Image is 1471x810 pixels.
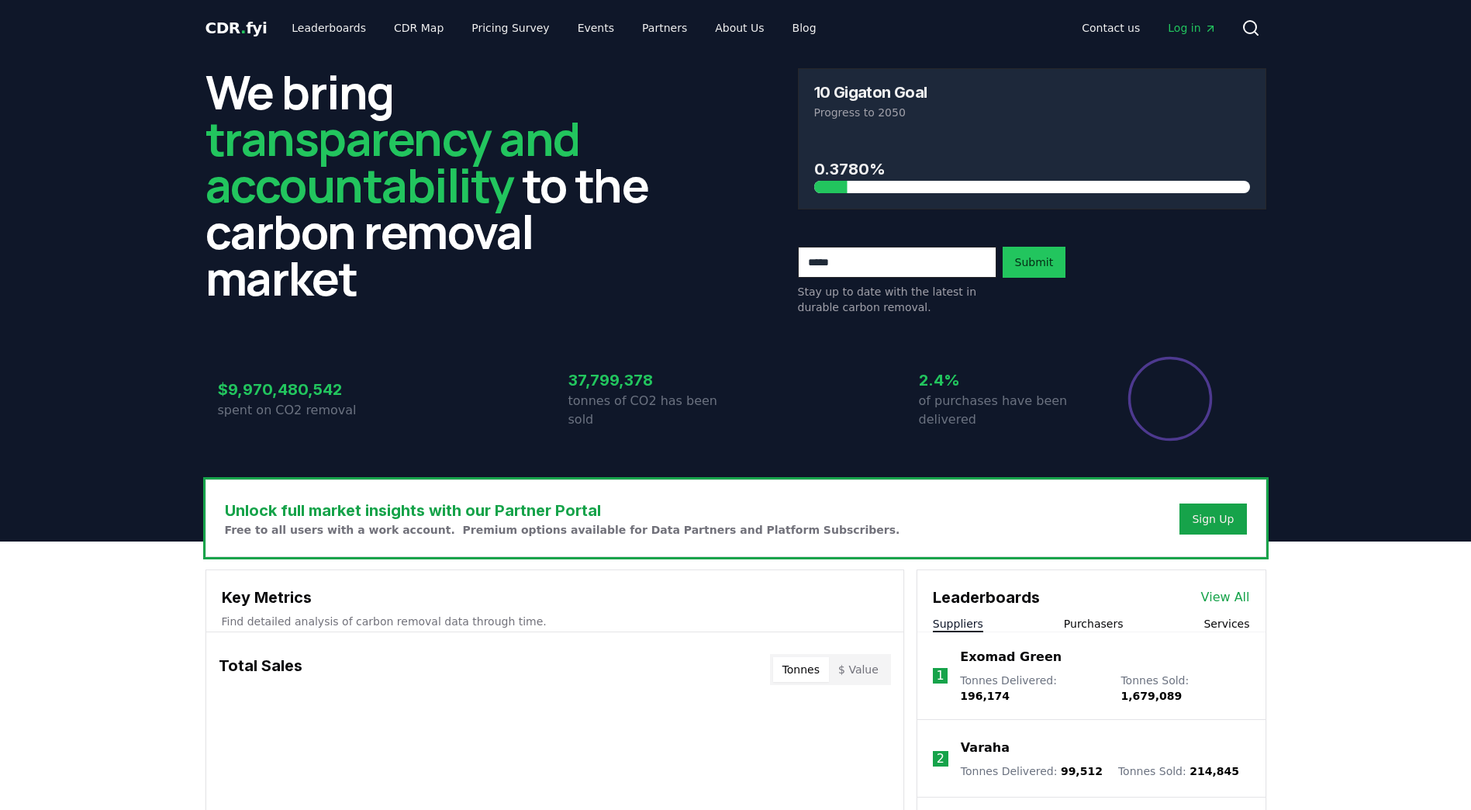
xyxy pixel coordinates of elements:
h3: Leaderboards [933,586,1040,609]
p: Tonnes Delivered : [961,763,1103,779]
h3: 10 Gigaton Goal [814,85,927,100]
p: of purchases have been delivered [919,392,1086,429]
button: Submit [1003,247,1066,278]
h3: 37,799,378 [568,369,736,392]
a: View All [1201,588,1250,607]
a: Pricing Survey [459,14,561,42]
nav: Main [1069,14,1228,42]
p: Free to all users with a work account. Premium options available for Data Partners and Platform S... [225,522,900,538]
button: Purchasers [1064,616,1124,632]
a: Partners [630,14,699,42]
p: 2 [937,749,944,768]
a: About Us [703,14,776,42]
p: Find detailed analysis of carbon removal data through time. [222,614,888,629]
p: Progress to 2050 [814,105,1250,120]
span: transparency and accountability [205,106,580,216]
span: 99,512 [1061,765,1103,777]
a: Events [565,14,627,42]
button: $ Value [829,657,888,682]
p: tonnes of CO2 has been sold [568,392,736,429]
h3: Key Metrics [222,586,888,609]
a: Varaha [961,739,1010,757]
button: Tonnes [773,657,829,682]
span: CDR fyi [205,19,268,37]
button: Suppliers [933,616,983,632]
button: Sign Up [1179,504,1246,535]
a: Blog [780,14,829,42]
h3: $9,970,480,542 [218,378,385,401]
h3: 2.4% [919,369,1086,392]
a: CDR.fyi [205,17,268,39]
nav: Main [279,14,828,42]
button: Services [1203,616,1249,632]
h2: We bring to the carbon removal market [205,68,674,301]
a: CDR Map [382,14,456,42]
span: . [240,19,246,37]
a: Sign Up [1192,511,1234,527]
a: Contact us [1069,14,1152,42]
span: Log in [1168,20,1216,36]
a: Log in [1155,14,1228,42]
a: Leaderboards [279,14,378,42]
h3: 0.3780% [814,157,1250,181]
p: Tonnes Delivered : [960,673,1105,704]
p: spent on CO2 removal [218,401,385,420]
span: 196,174 [960,690,1010,702]
span: 1,679,089 [1121,690,1182,702]
span: 214,845 [1190,765,1239,777]
div: Percentage of sales delivered [1127,355,1214,442]
a: Exomad Green [960,648,1062,666]
p: Tonnes Sold : [1121,673,1249,704]
p: Tonnes Sold : [1118,763,1239,779]
h3: Unlock full market insights with our Partner Portal [225,499,900,522]
p: 1 [936,666,944,685]
h3: Total Sales [219,654,302,685]
p: Stay up to date with the latest in durable carbon removal. [798,284,996,315]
